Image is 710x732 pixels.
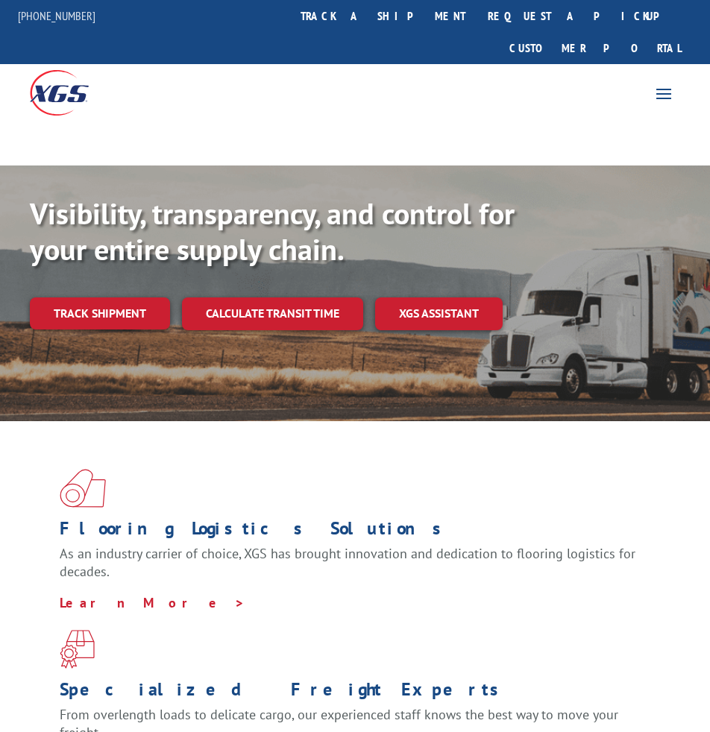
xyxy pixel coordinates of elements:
[60,520,639,545] h1: Flooring Logistics Solutions
[182,297,363,329] a: Calculate transit time
[60,545,635,580] span: As an industry carrier of choice, XGS has brought innovation and dedication to flooring logistics...
[60,681,639,706] h1: Specialized Freight Experts
[30,297,170,329] a: Track shipment
[30,194,515,268] b: Visibility, transparency, and control for your entire supply chain.
[60,594,245,611] a: Learn More >
[60,469,106,508] img: xgs-icon-total-supply-chain-intelligence-red
[60,630,95,669] img: xgs-icon-focused-on-flooring-red
[18,8,95,23] a: [PHONE_NUMBER]
[498,32,692,64] a: Customer Portal
[375,297,503,329] a: XGS ASSISTANT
